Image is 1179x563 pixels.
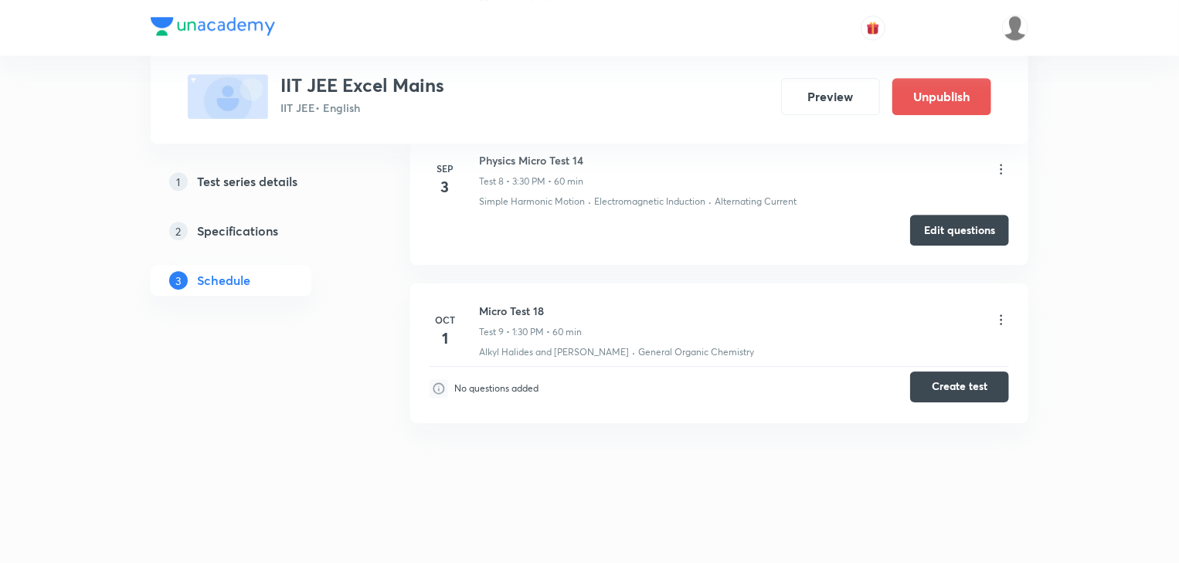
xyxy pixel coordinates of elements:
[638,345,754,359] p: General Organic Chemistry
[479,325,582,339] p: Test 9 • 1:30 PM • 60 min
[197,271,250,290] h5: Schedule
[151,166,361,197] a: 1Test series details
[151,17,275,36] img: Company Logo
[479,345,629,359] p: Alkyl Halides and [PERSON_NAME]
[479,195,585,209] p: Simple Harmonic Motion
[1002,15,1028,41] img: Vivek Patil
[169,271,188,290] p: 3
[169,222,188,240] p: 2
[910,371,1009,402] button: Create test
[892,78,991,115] button: Unpublish
[169,172,188,191] p: 1
[430,161,460,175] h6: Sep
[151,17,275,39] a: Company Logo
[632,345,635,359] div: ·
[188,74,268,119] img: fallback-thumbnail.png
[479,175,583,188] p: Test 8 • 3:30 PM • 60 min
[866,21,880,35] img: avatar
[197,222,278,240] h5: Specifications
[594,195,705,209] p: Electromagnetic Induction
[151,215,361,246] a: 2Specifications
[430,379,448,398] img: infoIcon
[781,78,880,115] button: Preview
[430,175,460,198] h4: 3
[430,327,460,350] h4: 1
[861,15,885,40] button: avatar
[430,313,460,327] h6: Oct
[197,172,297,191] h5: Test series details
[454,382,539,395] p: No questions added
[479,303,582,319] h6: Micro Test 18
[910,215,1009,246] button: Edit questions
[479,152,583,168] h6: Physics Micro Test 14
[280,74,444,97] h3: IIT JEE Excel Mains
[588,195,591,209] div: ·
[715,195,797,209] p: Alternating Current
[280,100,444,116] p: IIT JEE • English
[708,195,712,209] div: ·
